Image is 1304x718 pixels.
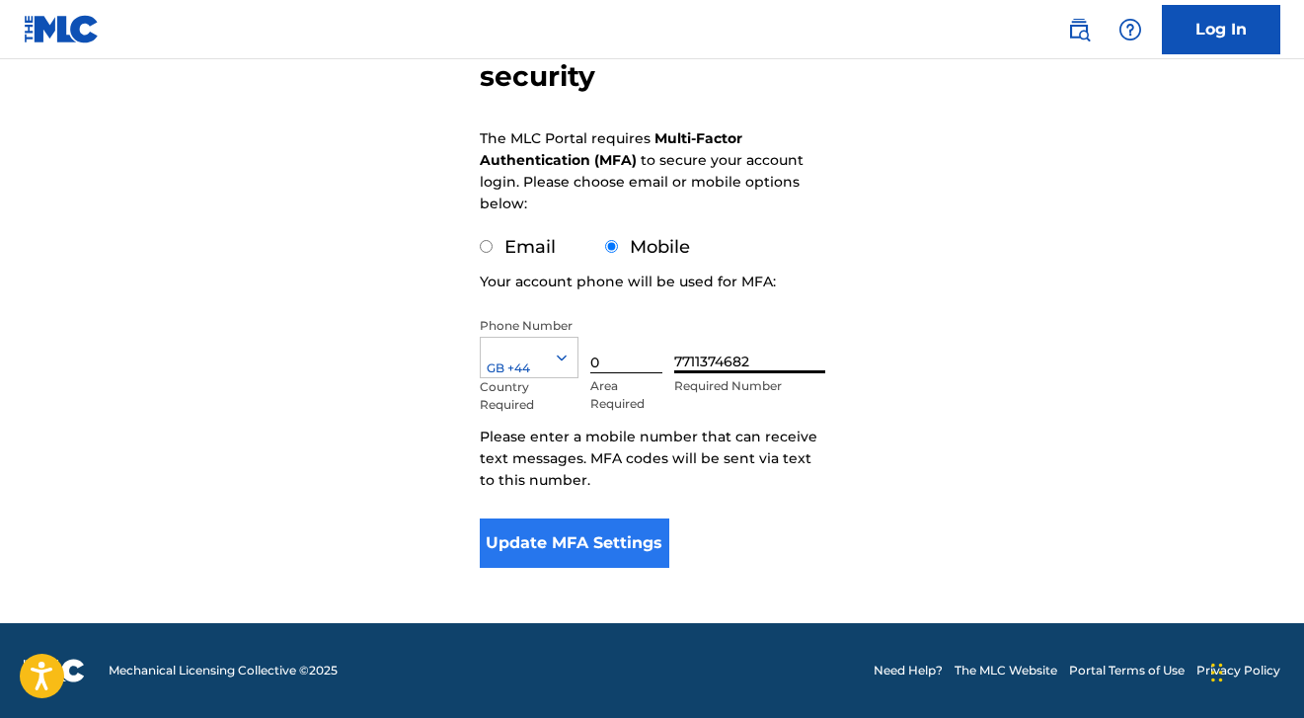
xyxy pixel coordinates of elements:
[480,127,804,214] p: The MLC Portal requires to secure your account login. Please choose email or mobile options below:
[1118,18,1142,41] img: help
[480,519,670,568] button: Update MFA Settings
[109,662,338,679] span: Mechanical Licensing Collective © 2025
[1162,5,1280,54] a: Log In
[481,359,577,377] div: GB +44
[480,129,742,169] strong: Multi-Factor Authentication (MFA)
[1196,662,1280,679] a: Privacy Policy
[630,236,690,258] label: Mobile
[480,271,776,292] p: Your account phone will be used for MFA:
[674,377,824,395] p: Required Number
[480,378,578,414] p: Country Required
[955,662,1057,679] a: The MLC Website
[1067,18,1091,41] img: search
[1205,623,1304,718] iframe: Chat Widget
[480,426,825,491] p: Please enter a mobile number that can receive text messages. MFA codes will be sent via text to t...
[1059,10,1099,49] a: Public Search
[1111,10,1150,49] div: Help
[480,25,825,94] h3: Configure account security
[24,659,85,682] img: logo
[1211,643,1223,702] div: Drag
[1069,662,1185,679] a: Portal Terms of Use
[24,15,100,43] img: MLC Logo
[590,377,663,413] p: Area Required
[504,236,556,258] label: Email
[874,662,943,679] a: Need Help?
